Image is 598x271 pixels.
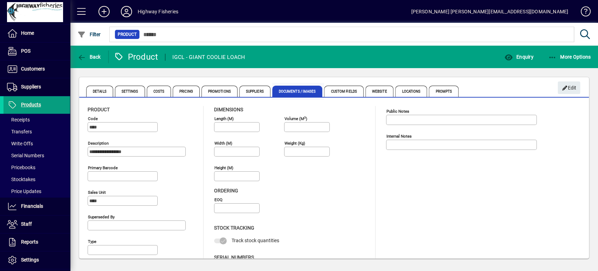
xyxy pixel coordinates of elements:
[284,116,307,121] mat-label: Volume (m )
[284,141,305,146] mat-label: Weight (Kg)
[77,54,101,60] span: Back
[21,239,38,245] span: Reports
[118,31,137,38] span: Product
[21,257,39,263] span: Settings
[214,197,222,202] mat-label: EOQ
[88,190,106,195] mat-label: Sales unit
[4,60,70,78] a: Customers
[77,32,101,37] span: Filter
[21,102,41,107] span: Products
[7,189,41,194] span: Price Updates
[7,141,33,146] span: Write Offs
[429,86,459,97] span: Prompts
[7,177,35,182] span: Stocktakes
[365,86,394,97] span: Website
[147,86,171,97] span: Costs
[547,51,593,63] button: More Options
[173,86,200,97] span: Pricing
[232,238,279,243] span: Track stock quantities
[575,1,589,24] a: Knowledge Base
[21,66,45,72] span: Customers
[114,51,158,62] div: Product
[214,116,234,121] mat-label: Length (m)
[4,161,70,173] a: Pricebooks
[88,165,118,170] mat-label: Primary barcode
[7,153,44,158] span: Serial Numbers
[214,188,238,193] span: Ordering
[562,82,577,94] span: Edit
[504,54,533,60] span: Enquiry
[7,165,35,170] span: Pricebooks
[21,84,41,90] span: Suppliers
[548,54,591,60] span: More Options
[395,86,427,97] span: Locations
[70,51,109,63] app-page-header-button: Back
[4,198,70,215] a: Financials
[214,225,254,231] span: Stock Tracking
[239,86,270,97] span: Suppliers
[386,134,412,139] mat-label: Internal Notes
[138,6,178,17] div: Highway Fisheries
[304,115,306,119] sup: 3
[324,86,363,97] span: Custom Fields
[4,42,70,60] a: POS
[4,138,70,150] a: Write Offs
[4,233,70,251] a: Reports
[76,51,103,63] button: Back
[93,5,115,18] button: Add
[86,86,113,97] span: Details
[7,117,30,123] span: Receipts
[214,165,233,170] mat-label: Height (m)
[4,126,70,138] a: Transfers
[214,141,232,146] mat-label: Width (m)
[4,173,70,185] a: Stocktakes
[558,81,580,94] button: Edit
[214,255,254,260] span: Serial Numbers
[386,109,409,114] mat-label: Public Notes
[76,28,103,41] button: Filter
[272,86,323,97] span: Documents / Images
[7,129,32,134] span: Transfers
[21,30,34,36] span: Home
[88,141,109,146] mat-label: Description
[115,5,138,18] button: Profile
[4,185,70,197] a: Price Updates
[4,150,70,161] a: Serial Numbers
[4,114,70,126] a: Receipts
[201,86,238,97] span: Promotions
[88,107,110,112] span: Product
[4,25,70,42] a: Home
[4,78,70,96] a: Suppliers
[21,221,32,227] span: Staff
[502,51,535,63] button: Enquiry
[172,52,245,63] div: IGCL - GIANT COOLIE LOACH
[88,214,115,219] mat-label: Superseded by
[21,48,30,54] span: POS
[88,239,96,244] mat-label: Type
[214,107,243,112] span: Dimensions
[115,86,145,97] span: Settings
[411,6,568,17] div: [PERSON_NAME] [PERSON_NAME][EMAIL_ADDRESS][DOMAIN_NAME]
[4,216,70,233] a: Staff
[4,251,70,269] a: Settings
[88,116,98,121] mat-label: Code
[21,203,43,209] span: Financials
